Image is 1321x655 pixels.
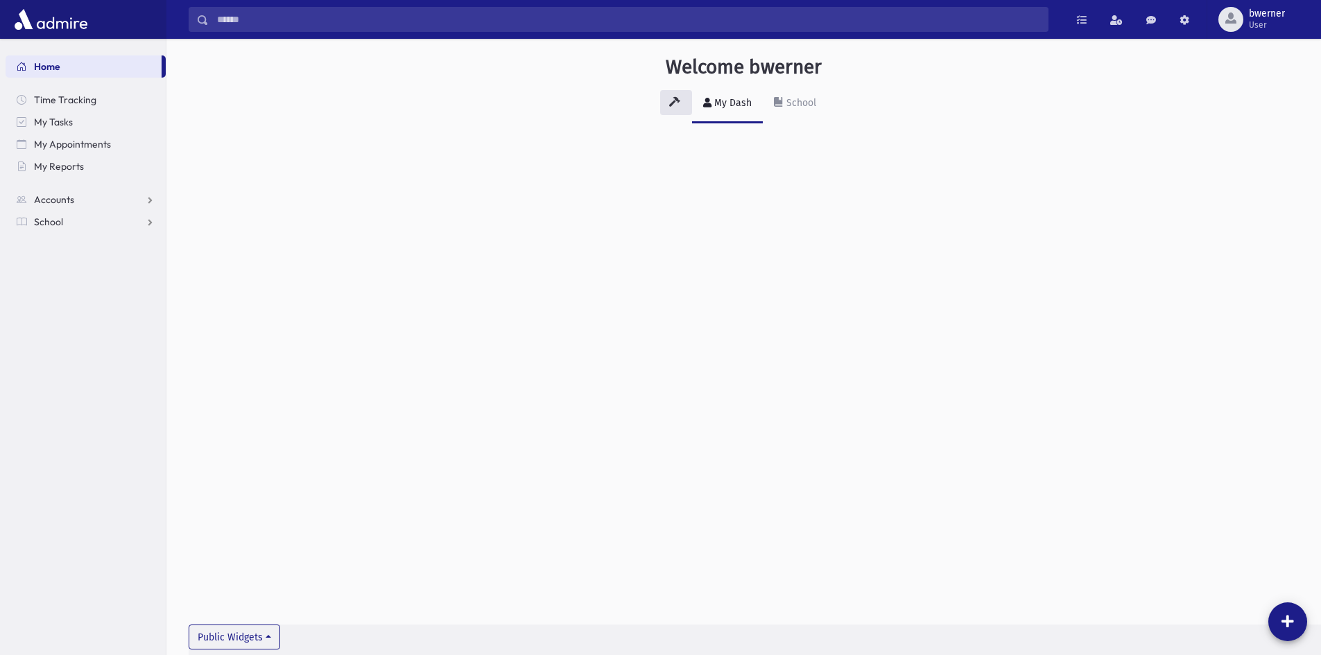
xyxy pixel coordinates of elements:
span: User [1249,19,1285,30]
span: My Tasks [34,116,73,128]
a: My Tasks [6,111,166,133]
div: My Dash [711,97,752,109]
div: School [784,97,816,109]
span: Accounts [34,193,74,206]
span: bwerner [1249,8,1285,19]
a: Time Tracking [6,89,166,111]
span: Time Tracking [34,94,96,106]
a: My Reports [6,155,166,177]
a: Home [6,55,162,78]
span: School [34,216,63,228]
button: Public Widgets [189,625,280,649]
a: School [6,211,166,233]
a: My Dash [692,85,763,123]
span: Home [34,60,60,73]
a: Accounts [6,189,166,211]
a: My Appointments [6,133,166,155]
span: My Appointments [34,138,111,150]
input: Search [209,7,1048,32]
h3: Welcome bwerner [666,55,822,79]
a: School [763,85,827,123]
span: My Reports [34,160,84,173]
img: AdmirePro [11,6,91,33]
